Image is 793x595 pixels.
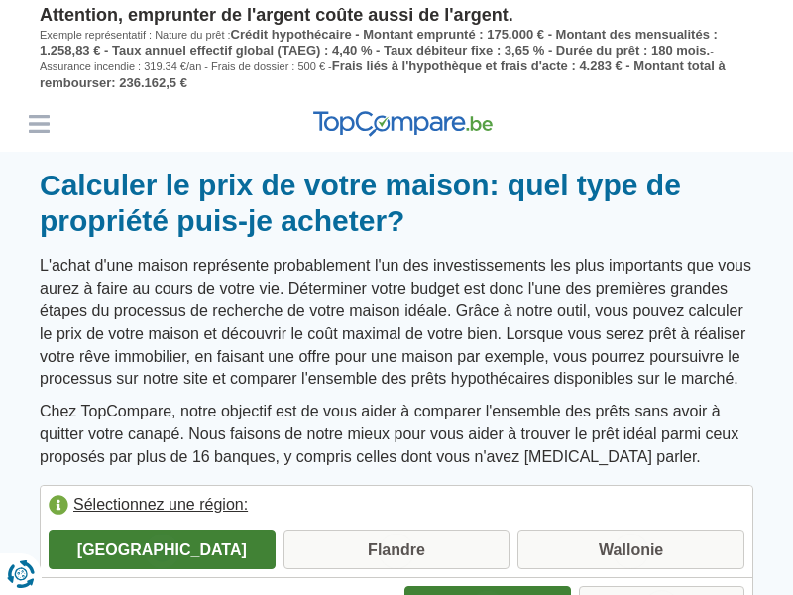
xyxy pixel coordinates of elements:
p: Attention, emprunter de l'argent coûte aussi de l'argent. [40,5,753,27]
p: Chez TopCompare, notre objectif est de vous aider à comparer l'ensemble des prêts sans avoir à qu... [40,401,753,469]
img: TopCompare [313,111,493,137]
label: Sélectionnez une région: [41,486,752,530]
h1: Calculer le prix de votre maison: quel type de propriété puis-je acheter? [40,168,753,239]
button: Menu [24,109,54,139]
label: Wallonie [517,530,744,569]
span: Frais liés à l'hypothèque et frais d'acte : 4.283 € - Montant total à rembourser: 236.162,5 € [40,59,726,89]
p: L'achat d'une maison représente probablement l'un des investissements les plus importants que vou... [40,255,753,391]
label: Flandre [283,530,510,569]
span: Crédit hypothécaire - Montant emprunté : 175.000 € - Montant des mensualités : 1.258,83 € - Taux ... [40,27,718,58]
p: Exemple représentatif : Nature du prêt : - Assurance incendie : 319.34 €/an - Frais de dossier : ... [40,27,753,92]
label: [GEOGRAPHIC_DATA] [49,530,276,569]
